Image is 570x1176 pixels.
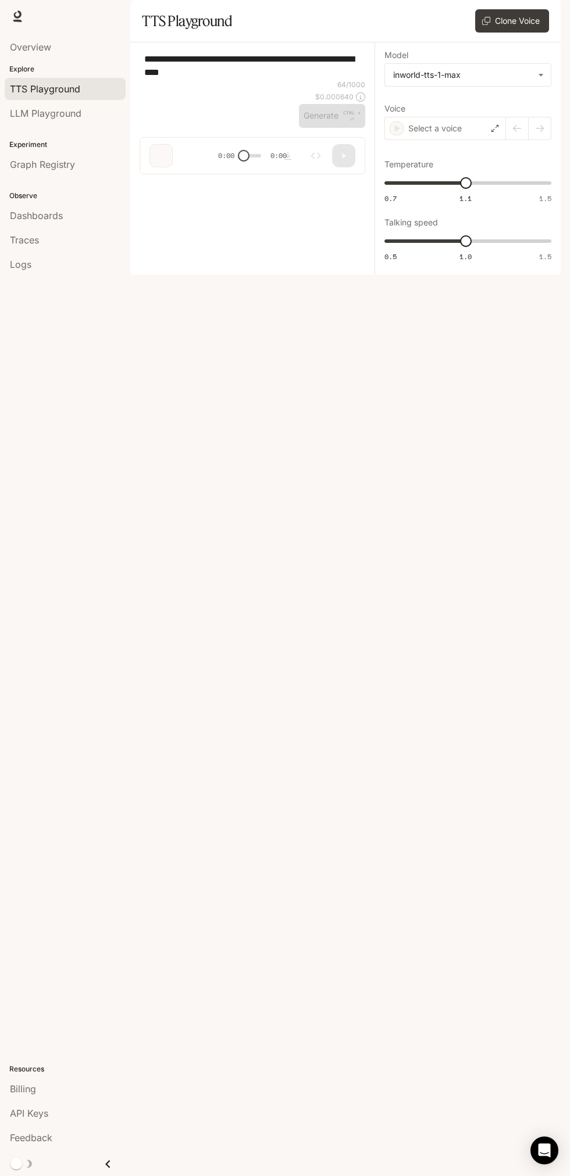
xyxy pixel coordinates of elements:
span: 1.0 [459,252,472,261]
p: $ 0.000640 [315,92,354,102]
button: Clone Voice [475,9,549,33]
div: inworld-tts-1-max [385,64,551,86]
p: Voice [384,105,405,113]
span: 0.5 [384,252,397,261]
span: 1.5 [539,252,551,261]
span: 0.7 [384,193,397,203]
div: inworld-tts-1-max [393,69,532,81]
p: Temperature [384,160,433,168]
p: Model [384,51,408,59]
span: 1.5 [539,193,551,203]
h1: TTS Playground [142,9,232,33]
p: 64 / 1000 [337,80,365,89]
div: Open Intercom Messenger [530,1136,558,1164]
p: Select a voice [408,123,462,134]
p: Talking speed [384,218,438,227]
span: 1.1 [459,193,472,203]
